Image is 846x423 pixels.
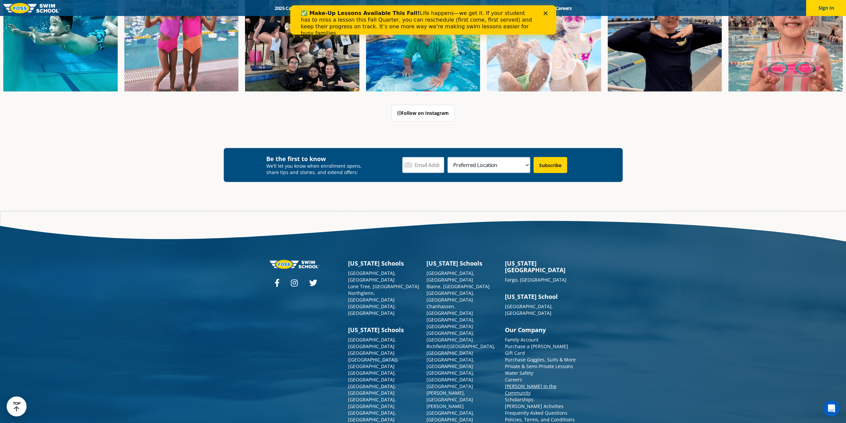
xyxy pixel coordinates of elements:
a: Policies, Terms, and Conditions [505,416,575,423]
a: Careers [505,376,522,383]
a: Water Safety [505,370,533,376]
input: Email Address [402,157,444,173]
a: 2025 Calendar [269,5,310,11]
a: [GEOGRAPHIC_DATA], [GEOGRAPHIC_DATA] [348,370,396,383]
a: [GEOGRAPHIC_DATA] ([GEOGRAPHIC_DATA]), [GEOGRAPHIC_DATA] [348,350,399,369]
a: Blaine, [GEOGRAPHIC_DATA] [426,283,490,290]
a: [GEOGRAPHIC_DATA], [GEOGRAPHIC_DATA] [348,303,396,316]
div: Close [253,6,260,10]
h3: [US_STATE][GEOGRAPHIC_DATA] [505,260,577,273]
a: [GEOGRAPHIC_DATA], [GEOGRAPHIC_DATA] [348,336,396,349]
a: Swim Like [PERSON_NAME] [458,5,529,11]
p: We’ll let you know when enrollment opens, share tips and stories, and extend offers: [266,163,366,175]
h3: [US_STATE] Schools [426,260,498,267]
h3: [US_STATE] Schools [348,260,420,267]
input: Subscribe [534,157,567,173]
a: [GEOGRAPHIC_DATA], [GEOGRAPHIC_DATA] [348,270,396,283]
a: Schools [310,5,338,11]
img: Foss-logo-horizontal-white.svg [270,260,319,269]
a: [PERSON_NAME] Activities [505,403,563,409]
a: About [PERSON_NAME] [397,5,458,11]
a: Frequently Asked Questions [505,410,567,416]
a: [GEOGRAPHIC_DATA], [GEOGRAPHIC_DATA] [426,330,474,343]
a: [GEOGRAPHIC_DATA], [GEOGRAPHIC_DATA] [348,396,396,409]
h3: [US_STATE] School [505,293,577,300]
a: [GEOGRAPHIC_DATA], [GEOGRAPHIC_DATA] [348,410,396,423]
a: [GEOGRAPHIC_DATA], [GEOGRAPHIC_DATA] [426,270,474,283]
a: [GEOGRAPHIC_DATA], [GEOGRAPHIC_DATA] [505,303,553,316]
a: Careers [549,5,577,11]
a: Richfield/[GEOGRAPHIC_DATA], [GEOGRAPHIC_DATA] [426,343,495,356]
a: Chanhassen, [GEOGRAPHIC_DATA] [426,303,473,316]
a: [GEOGRAPHIC_DATA][PERSON_NAME], [GEOGRAPHIC_DATA] [426,383,473,403]
a: [GEOGRAPHIC_DATA], [GEOGRAPHIC_DATA] [348,383,396,396]
a: Family Account [505,336,539,343]
a: [GEOGRAPHIC_DATA], [GEOGRAPHIC_DATA] [426,290,474,303]
div: Life happens—we get it. If your student has to miss a lesson this Fall Quarter, you can reschedul... [11,5,245,31]
a: Fargo, [GEOGRAPHIC_DATA] [505,277,566,283]
h3: [US_STATE] Schools [348,326,420,333]
iframe: Intercom live chat banner [290,5,556,35]
a: Follow on Instagram [392,105,454,121]
a: [GEOGRAPHIC_DATA], [GEOGRAPHIC_DATA] [426,317,474,329]
a: Scholarships [505,396,534,403]
a: Northglenn, [GEOGRAPHIC_DATA] [348,290,395,303]
h4: Be the first to know [266,155,366,163]
img: FOSS Swim School Logo [3,3,60,13]
a: [PERSON_NAME][GEOGRAPHIC_DATA], [GEOGRAPHIC_DATA] [426,403,474,423]
a: Purchase Goggles, Suits & More [505,356,576,363]
b: ✅ Make-Up Lessons Available This Fall! [11,5,130,11]
div: TOP [13,401,21,412]
a: Private & Semi-Private Lessons [505,363,573,369]
a: [GEOGRAPHIC_DATA], [GEOGRAPHIC_DATA] [426,356,474,369]
a: [GEOGRAPHIC_DATA], [GEOGRAPHIC_DATA] [426,370,474,383]
a: Swim Path® Program [338,5,397,11]
a: Lone Tree, [GEOGRAPHIC_DATA] [348,283,419,290]
a: [PERSON_NAME] in the Community [505,383,556,396]
a: Blog [529,5,549,11]
h3: Our Company [505,326,577,333]
a: Purchase a [PERSON_NAME] Gift Card [505,343,568,356]
iframe: Intercom live chat [823,400,839,416]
